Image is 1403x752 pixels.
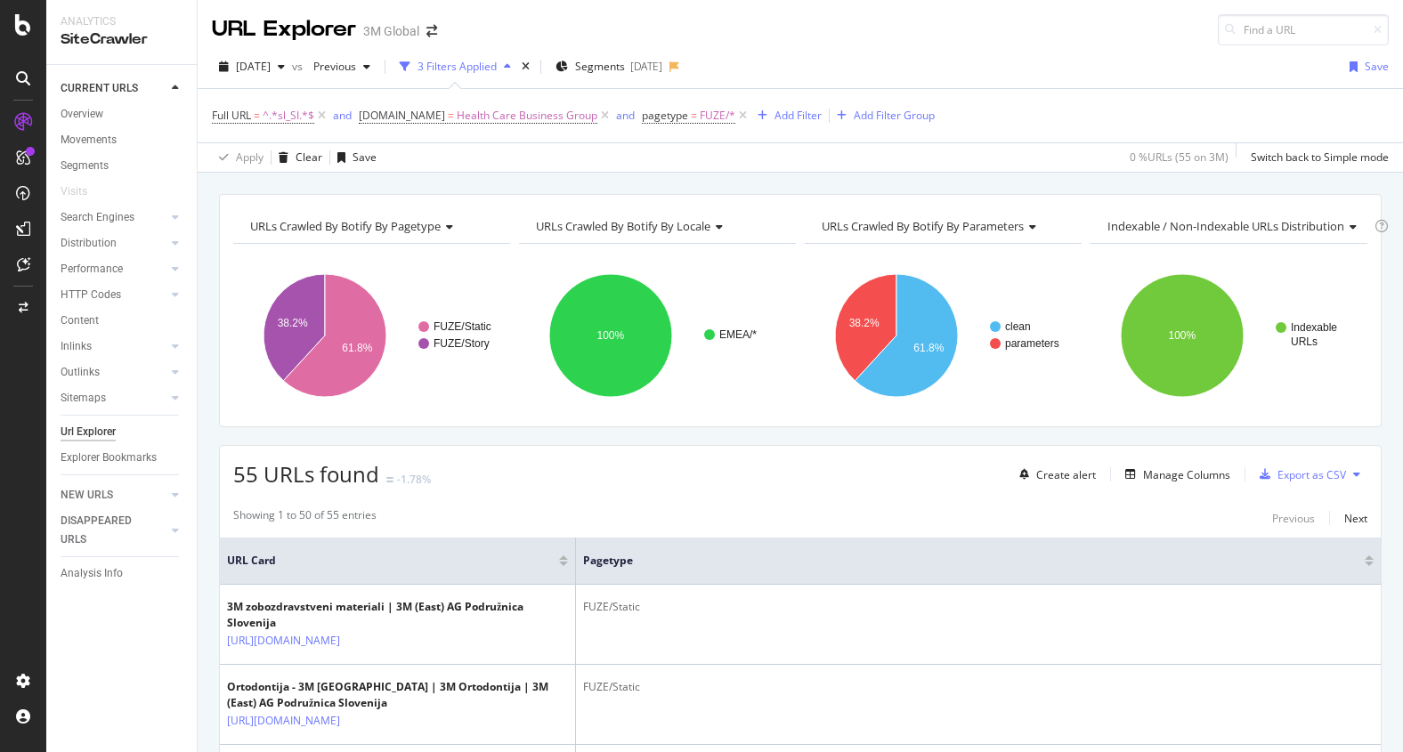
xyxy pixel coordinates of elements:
[1091,258,1367,413] svg: A chart.
[212,53,292,81] button: [DATE]
[583,599,1374,615] div: FUZE/Static
[61,14,182,29] div: Analytics
[363,22,419,40] div: 3M Global
[426,25,437,37] div: arrow-right-arrow-left
[518,58,533,76] div: times
[700,103,735,128] span: FUZE/*
[691,108,697,123] span: =
[278,317,308,329] text: 38.2%
[254,108,260,123] span: =
[333,107,352,124] button: and
[61,29,182,50] div: SiteCrawler
[61,337,166,356] a: Inlinks
[536,218,710,234] span: URLs Crawled By Botify By locale
[1365,59,1389,74] div: Save
[61,286,166,304] a: HTTP Codes
[61,234,166,253] a: Distribution
[227,679,568,711] div: Ortodontija - 3M [GEOGRAPHIC_DATA] | 3M Ortodontija | 3M (East) AG Podružnica Slovenija
[418,59,497,74] div: 3 Filters Applied
[236,59,271,74] span: 2023 Nov. 5th
[61,337,92,356] div: Inlinks
[386,477,393,482] img: Equal
[1169,329,1196,342] text: 100%
[1130,150,1229,165] div: 0 % URLs ( 55 on 3M )
[61,423,116,441] div: Url Explorer
[750,105,822,126] button: Add Filter
[597,329,625,342] text: 100%
[1344,507,1367,529] button: Next
[1277,467,1346,482] div: Export as CSV
[1291,321,1337,334] text: Indexable
[61,363,100,382] div: Outlinks
[306,59,356,74] span: Previous
[1253,460,1346,489] button: Export as CSV
[61,564,123,583] div: Analysis Info
[61,389,106,408] div: Sitemaps
[250,218,441,234] span: URLs Crawled By Botify By pagetype
[616,107,635,124] button: and
[227,599,568,631] div: 3M zobozdravstveni materiali | 3M (East) AG Podružnica Slovenija
[342,342,372,354] text: 61.8%
[61,512,166,549] a: DISAPPEARED URLS
[61,208,166,227] a: Search Engines
[61,486,113,505] div: NEW URLS
[1342,53,1389,81] button: Save
[61,182,87,201] div: Visits
[1218,14,1389,45] input: Find a URL
[519,258,796,413] svg: A chart.
[849,317,880,329] text: 38.2%
[1251,150,1389,165] div: Switch back to Simple mode
[642,108,688,123] span: pagetype
[292,59,306,74] span: vs
[212,108,251,123] span: Full URL
[583,553,1338,569] span: pagetype
[1036,467,1096,482] div: Create alert
[1344,511,1367,526] div: Next
[236,150,264,165] div: Apply
[719,328,757,341] text: EMEA/*
[1272,511,1315,526] div: Previous
[212,14,356,44] div: URL Explorer
[263,103,314,128] span: ^.*sl_SI.*$
[61,311,184,330] a: Content
[1107,218,1344,234] span: Indexable / Non-Indexable URLs distribution
[575,59,625,74] span: Segments
[1012,460,1096,489] button: Create alert
[61,512,150,549] div: DISAPPEARED URLS
[272,143,322,172] button: Clear
[61,131,117,150] div: Movements
[61,208,134,227] div: Search Engines
[1104,212,1371,240] h4: Indexable / Non-Indexable URLs Distribution
[854,108,935,123] div: Add Filter Group
[227,632,340,650] a: [URL][DOMAIN_NAME]
[353,150,377,165] div: Save
[457,103,597,128] span: Health Care Business Group
[774,108,822,123] div: Add Filter
[1118,464,1230,485] button: Manage Columns
[830,105,935,126] button: Add Filter Group
[330,143,377,172] button: Save
[434,337,490,350] text: FUZE/Story
[61,564,184,583] a: Analysis Info
[61,131,184,150] a: Movements
[61,389,166,408] a: Sitemaps
[1143,467,1230,482] div: Manage Columns
[61,234,117,253] div: Distribution
[630,59,662,74] div: [DATE]
[1244,143,1389,172] button: Switch back to Simple mode
[227,553,555,569] span: URL Card
[61,486,166,505] a: NEW URLS
[61,105,184,124] a: Overview
[548,53,669,81] button: Segments[DATE]
[306,53,377,81] button: Previous
[61,157,184,175] a: Segments
[227,712,340,730] a: [URL][DOMAIN_NAME]
[61,79,166,98] a: CURRENT URLS
[61,449,157,467] div: Explorer Bookmarks
[1005,337,1059,350] text: parameters
[61,182,105,201] a: Visits
[233,258,510,413] svg: A chart.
